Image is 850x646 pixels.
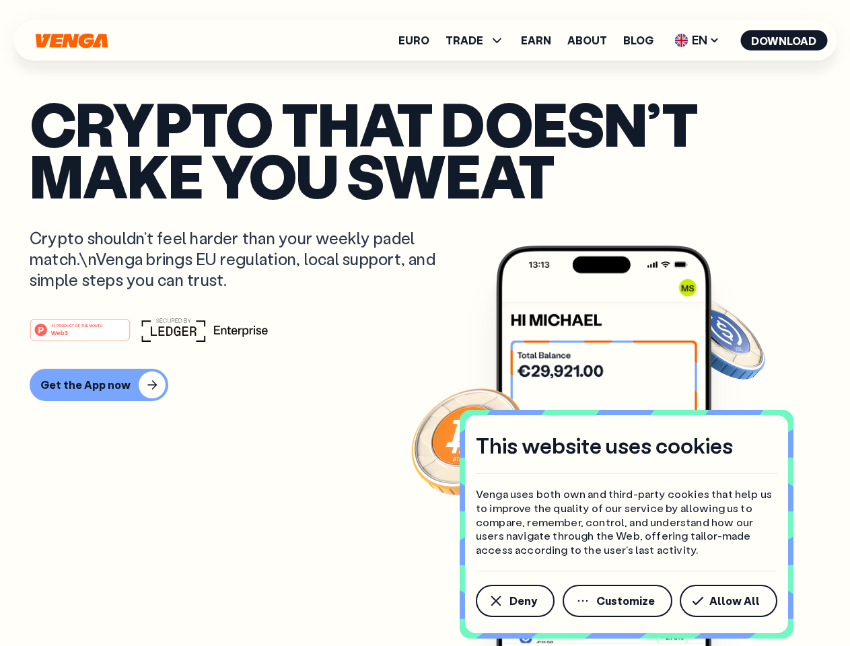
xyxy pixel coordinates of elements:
a: #1 PRODUCT OF THE MONTHWeb3 [30,326,131,344]
img: USDC coin [671,289,768,386]
button: Deny [476,585,555,617]
span: TRADE [446,32,505,48]
p: Crypto shouldn’t feel harder than your weekly padel match.\nVenga brings EU regulation, local sup... [30,227,455,291]
span: Customize [596,596,655,606]
a: Euro [398,35,429,46]
a: Blog [623,35,653,46]
img: flag-uk [674,34,688,47]
a: About [567,35,607,46]
svg: Home [34,33,109,48]
span: TRADE [446,35,483,46]
button: Get the App now [30,369,168,401]
span: Deny [509,596,537,606]
p: Crypto that doesn’t make you sweat [30,98,820,201]
span: EN [670,30,724,51]
a: Earn [521,35,551,46]
span: Allow All [709,596,760,606]
img: Bitcoin [409,380,530,501]
div: Get the App now [40,378,131,392]
h4: This website uses cookies [476,431,733,460]
p: Venga uses both own and third-party cookies that help us to improve the quality of our service by... [476,487,777,557]
button: Allow All [680,585,777,617]
button: Customize [563,585,672,617]
tspan: Web3 [51,328,68,336]
a: Get the App now [30,369,820,401]
tspan: #1 PRODUCT OF THE MONTH [51,323,102,327]
button: Download [740,30,827,50]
